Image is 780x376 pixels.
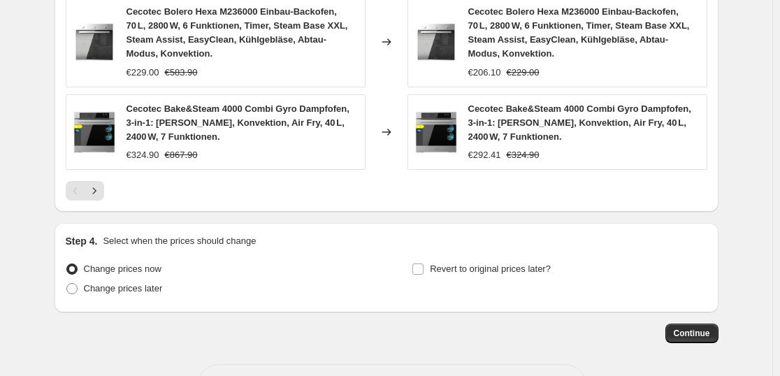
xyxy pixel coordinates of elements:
[127,148,159,162] div: €324.90
[468,66,501,80] div: €206.10
[103,234,256,248] p: Select when the prices should change
[415,111,457,153] img: 51nnhLKYC9L_80x.jpg
[507,148,540,162] strike: €324.90
[165,66,198,80] strike: €583.90
[665,324,718,343] button: Continue
[468,148,501,162] div: €292.41
[66,234,98,248] h2: Step 4.
[415,21,457,63] img: 61KYAwT2oWL_80x.jpg
[84,283,163,294] span: Change prices later
[127,6,348,59] span: Cecotec Bolero Hexa M236000 Einbau-Backofen, 70 L, 2800 W, 6 Funktionen, Timer, Steam Base XXL, S...
[84,263,161,274] span: Change prices now
[430,263,551,274] span: Revert to original prices later?
[73,21,115,63] img: 61KYAwT2oWL_80x.jpg
[468,103,691,142] span: Cecotec Bake&Steam 4000 Combi Gyro Dampfofen, 3-in-1: [PERSON_NAME], Konvektion, Air Fry, 40 L, 2...
[468,6,690,59] span: Cecotec Bolero Hexa M236000 Einbau-Backofen, 70 L, 2800 W, 6 Funktionen, Timer, Steam Base XXL, S...
[165,148,198,162] strike: €867.90
[674,328,710,339] span: Continue
[73,111,115,153] img: 51nnhLKYC9L_80x.jpg
[66,181,104,201] nav: Pagination
[127,66,159,80] div: €229.00
[127,103,349,142] span: Cecotec Bake&Steam 4000 Combi Gyro Dampfofen, 3-in-1: [PERSON_NAME], Konvektion, Air Fry, 40 L, 2...
[85,181,104,201] button: Next
[507,66,540,80] strike: €229.00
